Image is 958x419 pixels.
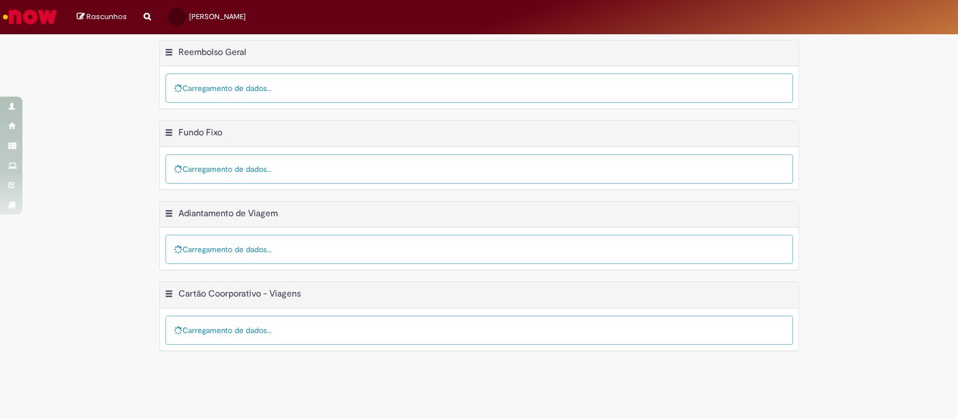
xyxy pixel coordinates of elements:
h2: Fundo Fixo [178,127,222,138]
div: Carregamento de dados... [166,154,793,184]
h2: Adiantamento de Viagem [178,208,278,219]
h2: Cartão Coorporativo - Viagens [178,289,301,300]
button: Cartão Coorporativo - Viagens Menu de contexto [164,288,173,303]
button: Adiantamento de Viagem Menu de contexto [164,208,173,222]
a: Rascunhos [77,12,127,22]
div: Carregamento de dados... [166,316,793,345]
div: Carregamento de dados... [166,74,793,103]
button: Reembolso Geral Menu de contexto [164,47,173,61]
div: Carregamento de dados... [166,235,793,264]
h2: Reembolso Geral [178,47,246,58]
span: [PERSON_NAME] [189,12,246,21]
img: ServiceNow [1,6,59,28]
button: Fundo Fixo Menu de contexto [164,127,173,142]
span: Rascunhos [86,11,127,22]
